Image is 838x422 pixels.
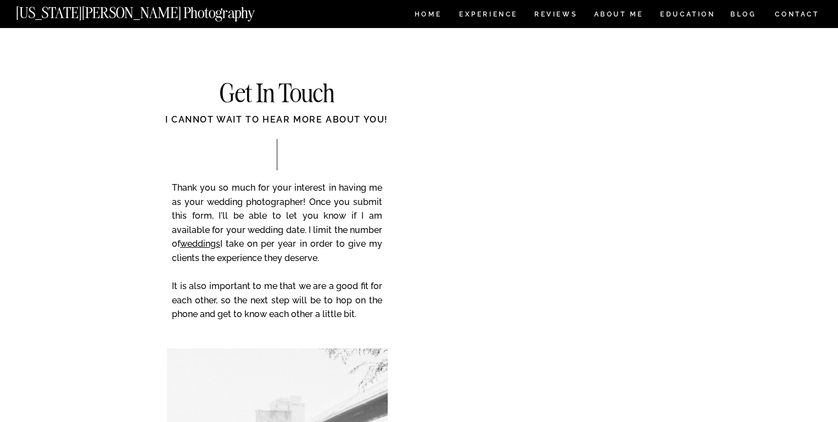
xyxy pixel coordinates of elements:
a: [US_STATE][PERSON_NAME] Photography [16,5,292,15]
a: CONTACT [774,8,820,20]
h2: Get In Touch [166,81,387,108]
a: weddings [180,238,220,249]
a: HOME [412,11,444,20]
a: Experience [459,11,517,20]
a: REVIEWS [534,11,576,20]
a: ABOUT ME [594,11,644,20]
a: BLOG [730,11,757,20]
a: EDUCATION [659,11,717,20]
div: I cannot wait to hear more about you! [122,113,431,138]
p: Thank you so much for your interest in having me as your wedding photographer! Once you submit th... [172,181,382,337]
